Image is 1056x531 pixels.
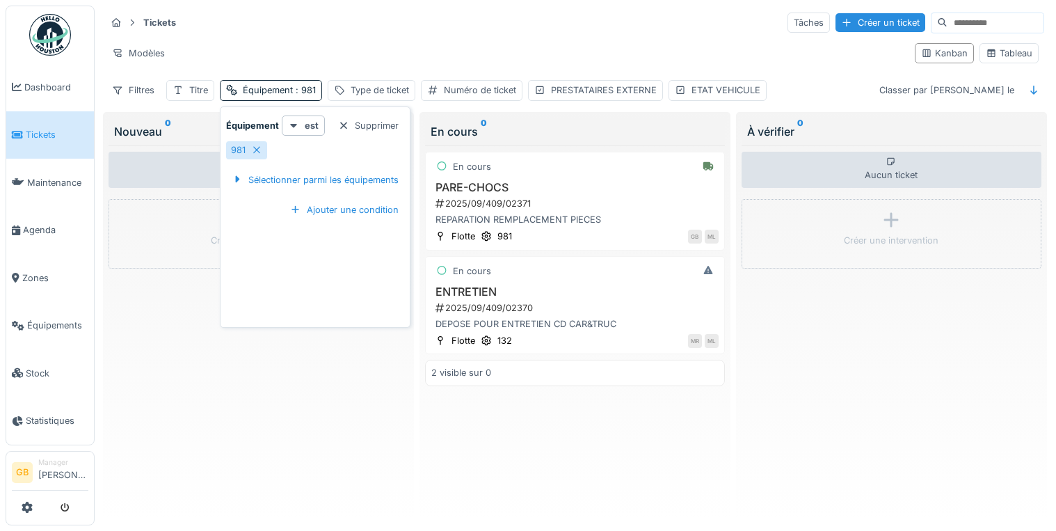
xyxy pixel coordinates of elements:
[451,334,475,347] div: Flotte
[551,84,657,97] div: PRESTATAIRES EXTERNE
[431,213,719,226] div: REPARATION REMPLACEMENT PIECES
[231,143,246,157] div: 981
[444,84,516,97] div: Numéro de ticket
[451,230,475,243] div: Flotte
[797,123,803,140] sup: 0
[497,334,512,347] div: 132
[453,264,491,278] div: En cours
[431,285,719,299] h3: ENTRETIEN
[23,223,88,237] span: Agenda
[921,47,968,60] div: Kanban
[434,301,719,315] div: 2025/09/409/02370
[431,123,719,140] div: En cours
[844,234,938,247] div: Créer une intervention
[165,123,171,140] sup: 0
[835,13,925,32] div: Créer un ticket
[873,80,1021,100] div: Classer par [PERSON_NAME] le
[38,457,88,468] div: Manager
[434,197,719,210] div: 2025/09/409/02371
[453,160,491,173] div: En cours
[109,152,408,188] div: Aucun ticket
[986,47,1032,60] div: Tableau
[26,367,88,380] span: Stock
[431,317,719,331] div: DEPOSE POUR ENTRETIEN CD CAR&TRUC
[211,234,305,247] div: Créer une intervention
[12,462,33,483] li: GB
[26,414,88,427] span: Statistiques
[691,84,760,97] div: ETAT VEHICULE
[688,334,702,348] div: MR
[114,123,403,140] div: Nouveau
[688,230,702,244] div: GB
[351,84,409,97] div: Type de ticket
[22,271,88,285] span: Zones
[243,84,316,97] div: Équipement
[24,81,88,94] span: Dashboard
[705,334,719,348] div: ML
[787,13,830,33] div: Tâches
[38,457,88,487] li: [PERSON_NAME]
[333,116,404,135] div: Supprimer
[26,128,88,141] span: Tickets
[138,16,182,29] strong: Tickets
[747,123,1036,140] div: À vérifier
[305,119,319,132] strong: est
[431,181,719,194] h3: PARE-CHOCS
[742,152,1041,188] div: Aucun ticket
[226,171,404,189] div: Sélectionner parmi les équipements
[27,319,88,332] span: Équipements
[189,84,208,97] div: Titre
[226,119,279,132] strong: Équipement
[106,80,161,100] div: Filtres
[497,230,512,243] div: 981
[705,230,719,244] div: ML
[27,176,88,189] span: Maintenance
[285,200,404,219] div: Ajouter une condition
[431,366,491,379] div: 2 visible sur 0
[29,14,71,56] img: Badge_color-CXgf-gQk.svg
[293,85,316,95] span: : 981
[481,123,487,140] sup: 0
[106,43,171,63] div: Modèles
